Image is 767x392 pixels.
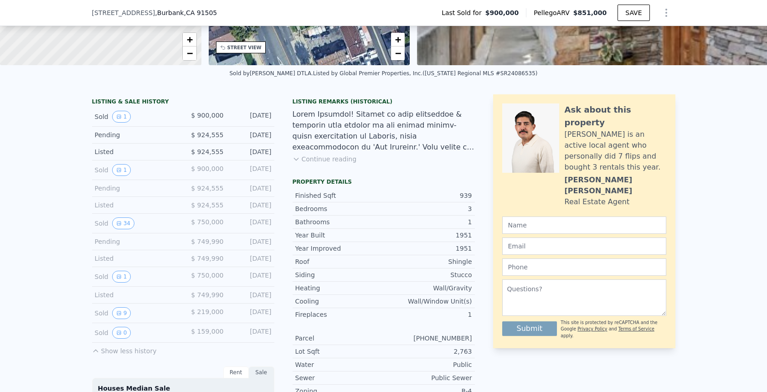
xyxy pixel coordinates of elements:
[502,321,557,336] button: Submit
[229,70,313,77] div: Sold by [PERSON_NAME] DTLA .
[384,204,472,213] div: 3
[112,307,131,319] button: View historical data
[618,326,654,331] a: Terms of Service
[223,366,249,378] div: Rent
[92,98,274,107] div: LISTING & SALE HISTORY
[191,201,223,209] span: $ 924,555
[231,147,272,156] div: [DATE]
[384,310,472,319] div: 1
[577,326,607,331] a: Privacy Policy
[313,70,538,77] div: Listed by Global Premier Properties, Inc. ([US_STATE] Regional MLS #SR24086535)
[573,9,607,16] span: $851,000
[183,46,196,60] a: Zoom out
[442,8,485,17] span: Last Sold for
[657,4,675,22] button: Show Options
[384,270,472,279] div: Stucco
[565,103,666,129] div: Ask about this property
[95,130,176,139] div: Pending
[95,184,176,193] div: Pending
[534,8,573,17] span: Pellego ARV
[191,185,223,192] span: $ 924,555
[293,98,475,105] div: Listing Remarks (Historical)
[231,164,272,176] div: [DATE]
[231,290,272,299] div: [DATE]
[231,237,272,246] div: [DATE]
[295,257,384,266] div: Roof
[191,272,223,279] span: $ 750,000
[384,297,472,306] div: Wall/Window Unit(s)
[95,271,176,283] div: Sold
[502,217,666,234] input: Name
[191,112,223,119] span: $ 900,000
[191,308,223,315] span: $ 219,000
[295,373,384,382] div: Sewer
[295,231,384,240] div: Year Built
[384,217,472,227] div: 1
[191,148,223,155] span: $ 924,555
[295,360,384,369] div: Water
[191,218,223,226] span: $ 750,000
[155,8,217,17] span: , Burbank
[295,347,384,356] div: Lot Sqft
[565,196,630,207] div: Real Estate Agent
[112,111,131,123] button: View historical data
[295,204,384,213] div: Bedrooms
[231,271,272,283] div: [DATE]
[191,255,223,262] span: $ 749,990
[295,297,384,306] div: Cooling
[191,328,223,335] span: $ 159,000
[95,217,176,229] div: Sold
[231,130,272,139] div: [DATE]
[485,8,519,17] span: $900,000
[384,257,472,266] div: Shingle
[95,111,176,123] div: Sold
[191,238,223,245] span: $ 749,990
[502,258,666,276] input: Phone
[295,310,384,319] div: Fireplaces
[618,5,649,21] button: SAVE
[95,290,176,299] div: Listed
[231,217,272,229] div: [DATE]
[295,217,384,227] div: Bathrooms
[92,343,157,356] button: Show less history
[95,307,176,319] div: Sold
[561,320,666,339] div: This site is protected by reCAPTCHA and the Google and apply.
[95,164,176,176] div: Sold
[186,47,192,59] span: −
[293,178,475,186] div: Property details
[295,284,384,293] div: Heating
[227,44,262,51] div: STREET VIEW
[295,244,384,253] div: Year Improved
[231,327,272,339] div: [DATE]
[395,47,401,59] span: −
[293,155,357,164] button: Continue reading
[391,46,405,60] a: Zoom out
[191,291,223,299] span: $ 749,990
[183,33,196,46] a: Zoom in
[95,237,176,246] div: Pending
[231,184,272,193] div: [DATE]
[186,34,192,45] span: +
[95,201,176,210] div: Listed
[384,244,472,253] div: 1951
[191,131,223,139] span: $ 924,555
[295,334,384,343] div: Parcel
[95,254,176,263] div: Listed
[384,373,472,382] div: Public Sewer
[191,165,223,172] span: $ 900,000
[184,9,217,16] span: , CA 91505
[112,271,131,283] button: View historical data
[384,284,472,293] div: Wall/Gravity
[384,191,472,200] div: 939
[384,231,472,240] div: 1951
[295,191,384,200] div: Finished Sqft
[231,201,272,210] div: [DATE]
[231,254,272,263] div: [DATE]
[231,111,272,123] div: [DATE]
[92,8,155,17] span: [STREET_ADDRESS]
[112,217,134,229] button: View historical data
[384,334,472,343] div: [PHONE_NUMBER]
[395,34,401,45] span: +
[565,129,666,173] div: [PERSON_NAME] is an active local agent who personally did 7 flips and bought 3 rentals this year.
[112,327,131,339] button: View historical data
